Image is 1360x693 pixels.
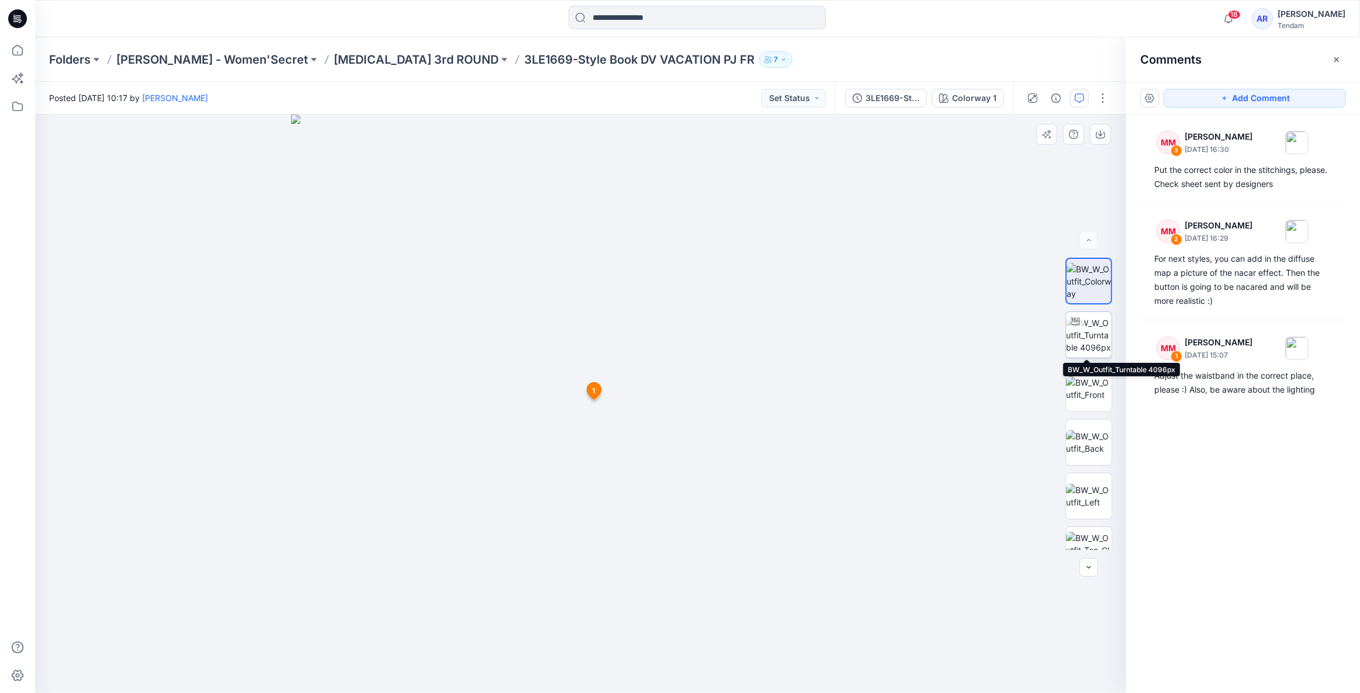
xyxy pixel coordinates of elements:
[866,92,919,105] div: 3LE1669-Style Book DV VACATION PJ FR
[1164,89,1346,108] button: Add Comment
[1154,163,1332,191] div: Put the correct color in the stitchings, please. Check sheet sent by designers
[1157,220,1180,243] div: MM
[1066,484,1112,508] img: BW_W_Outfit_Left
[1066,376,1112,401] img: BW_W_Outfit_Front
[1171,351,1182,362] div: 1
[952,92,996,105] div: Colorway 1
[1278,7,1345,21] div: [PERSON_NAME]
[1157,337,1180,360] div: MM
[1185,349,1252,361] p: [DATE] 15:07
[774,53,778,66] p: 7
[1185,335,1252,349] p: [PERSON_NAME]
[1185,233,1252,244] p: [DATE] 16:29
[1154,369,1332,397] div: Adjust the waistband in the correct place, please :) Also, be aware about the lighting
[1185,219,1252,233] p: [PERSON_NAME]
[49,51,91,68] a: Folders
[759,51,793,68] button: 7
[1140,53,1202,67] h2: Comments
[845,89,927,108] button: 3LE1669-Style Book DV VACATION PJ FR
[1067,263,1111,300] img: BW_W_Outfit_Colorway
[1278,21,1345,30] div: Tendam
[116,51,308,68] a: [PERSON_NAME] - Women'Secret
[524,51,755,68] p: 3LE1669-Style Book DV VACATION PJ FR
[334,51,499,68] a: [MEDICAL_DATA] 3rd ROUND
[1066,532,1112,569] img: BW_W_Outfit_Top_CloseUp
[1066,430,1112,455] img: BW_W_Outfit_Back
[1171,145,1182,157] div: 3
[1066,317,1112,354] img: BW_W_Outfit_Turntable 4096px
[1154,252,1332,308] div: For next styles, you can add in the diffuse map a picture of the nacar effect. Then the button is...
[142,93,208,103] a: [PERSON_NAME]
[1228,10,1241,19] span: 18
[291,115,870,693] img: eyJhbGciOiJIUzI1NiIsImtpZCI6IjAiLCJzbHQiOiJzZXMiLCJ0eXAiOiJKV1QifQ.eyJkYXRhIjp7InR5cGUiOiJzdG9yYW...
[1252,8,1273,29] div: AR
[1047,89,1065,108] button: Details
[1185,144,1252,155] p: [DATE] 16:30
[1157,131,1180,154] div: MM
[1185,130,1252,144] p: [PERSON_NAME]
[1171,234,1182,245] div: 2
[49,92,208,104] span: Posted [DATE] 10:17 by
[932,89,1004,108] button: Colorway 1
